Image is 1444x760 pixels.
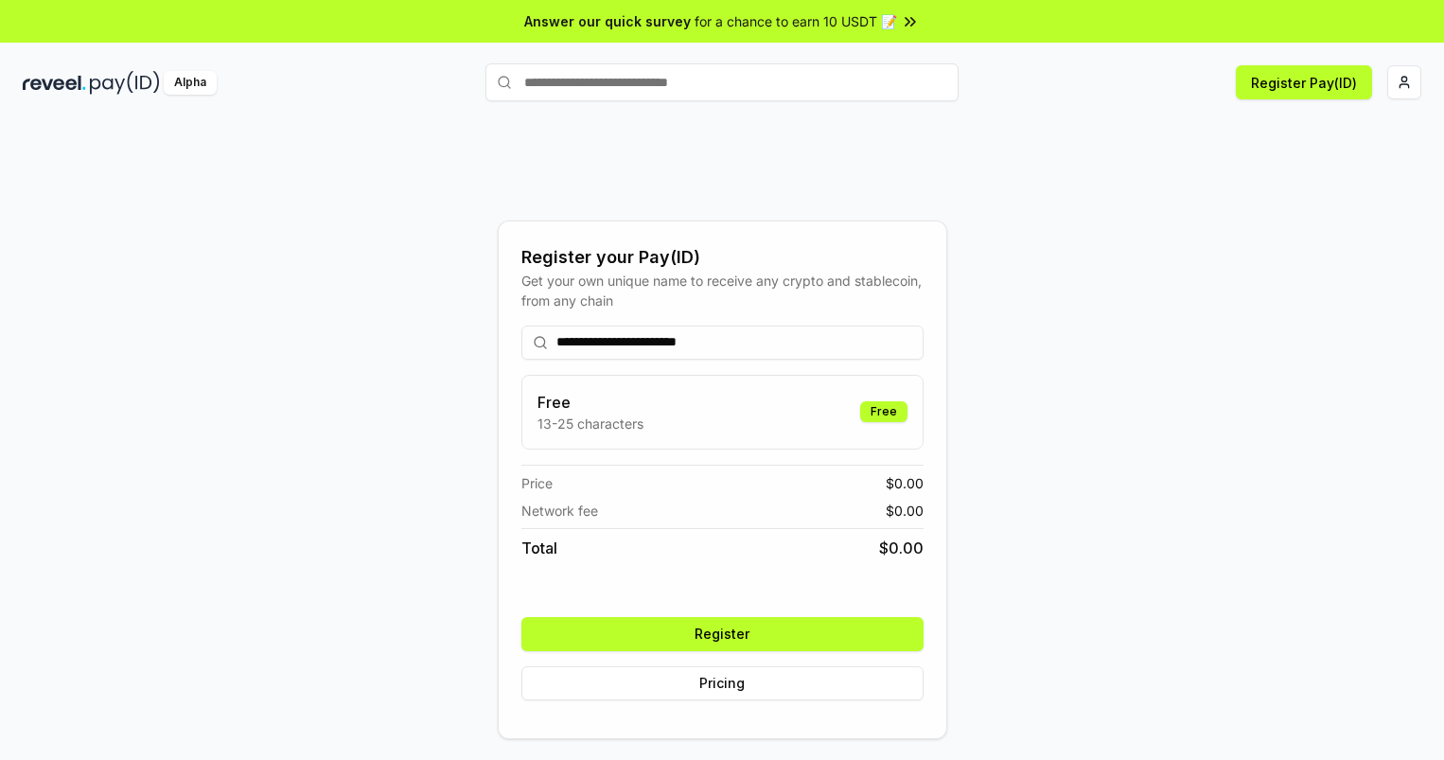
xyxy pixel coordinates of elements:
[886,473,924,493] span: $ 0.00
[1236,65,1372,99] button: Register Pay(ID)
[860,401,907,422] div: Free
[886,501,924,521] span: $ 0.00
[521,537,557,559] span: Total
[521,617,924,651] button: Register
[521,473,553,493] span: Price
[521,271,924,310] div: Get your own unique name to receive any crypto and stablecoin, from any chain
[521,666,924,700] button: Pricing
[164,71,217,95] div: Alpha
[695,11,897,31] span: for a chance to earn 10 USDT 📝
[90,71,160,95] img: pay_id
[524,11,691,31] span: Answer our quick survey
[537,414,643,433] p: 13-25 characters
[521,501,598,521] span: Network fee
[879,537,924,559] span: $ 0.00
[521,244,924,271] div: Register your Pay(ID)
[23,71,86,95] img: reveel_dark
[537,391,643,414] h3: Free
